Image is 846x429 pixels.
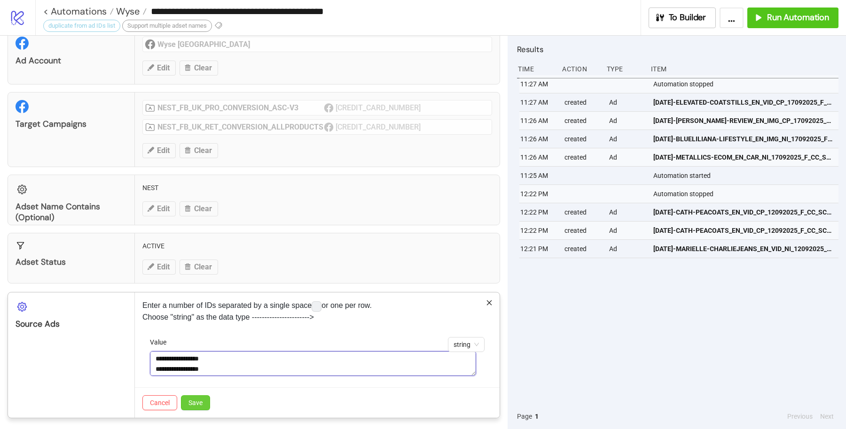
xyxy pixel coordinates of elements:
div: created [564,240,601,258]
button: Run Automation [747,8,838,28]
div: created [564,130,601,148]
div: Action [561,60,599,78]
a: [DATE]-BLUELILIANA-LIFESTYLE_EN_IMG_NI_17092025_F_CC_SC24_USP11_NEWSEASON [653,130,834,148]
button: Cancel [142,395,177,410]
button: ... [720,8,744,28]
div: 11:27 AM [519,75,557,93]
span: Run Automation [767,12,829,23]
div: Support multiple adset names [122,20,212,32]
span: string [454,337,479,352]
a: [DATE]-METALLICS-ECOM_EN_CAR_NI_17092025_F_CC_SC1_USP11_NEWSEASON [653,148,834,166]
div: duplicate from ad IDs list [43,20,120,32]
div: created [564,222,601,239]
button: Next [817,411,837,421]
div: created [564,203,601,221]
div: 11:26 AM [519,130,557,148]
div: Time [517,60,555,78]
div: Ad [608,222,646,239]
div: 11:26 AM [519,148,557,166]
div: Ad [608,203,646,221]
a: [DATE]-CATH-PEACOATS_EN_VID_CP_12092025_F_CC_SC24_USP14_NEWSEASON [653,203,834,221]
button: Save [181,395,210,410]
div: 11:26 AM [519,112,557,130]
span: [DATE]-ELEVATED-COATSTILLS_EN_VID_CP_17092025_F_CC_SC17_USP10_NEWSEASON [653,97,834,107]
div: Ad [608,240,646,258]
div: Automation stopped [652,75,841,93]
div: Type [606,60,643,78]
span: Cancel [150,399,170,406]
div: Source Ads [16,319,127,329]
a: < Automations [43,7,114,16]
span: close [486,299,493,306]
div: Ad [608,93,646,111]
span: [DATE]-CATH-PEACOATS_EN_VID_CP_12092025_F_CC_SC24_USP14_NEWSEASON [653,225,834,236]
textarea: Value [150,351,476,376]
div: Automation started [652,167,841,184]
div: 12:21 PM [519,240,557,258]
div: created [564,93,601,111]
div: 11:25 AM [519,167,557,184]
div: 12:22 PM [519,185,557,203]
label: Value [150,337,172,347]
button: 1 [532,411,541,421]
button: Previous [784,411,815,421]
span: To Builder [669,12,706,23]
span: [DATE]-METALLICS-ECOM_EN_CAR_NI_17092025_F_CC_SC1_USP11_NEWSEASON [653,152,834,162]
span: [DATE]-BLUELILIANA-LIFESTYLE_EN_IMG_NI_17092025_F_CC_SC24_USP11_NEWSEASON [653,134,834,144]
div: created [564,148,601,166]
div: Ad [608,112,646,130]
div: 12:22 PM [519,203,557,221]
a: [DATE]-CATH-PEACOATS_EN_VID_CP_12092025_F_CC_SC24_USP14_NEWSEASON [653,222,834,239]
span: Page [517,411,532,421]
div: 12:22 PM [519,222,557,239]
div: Automation stopped [652,185,841,203]
span: Save [188,399,203,406]
div: Ad [608,148,646,166]
div: Item [650,60,838,78]
h2: Results [517,43,838,55]
span: Wyse [114,5,140,17]
div: Ad [608,130,646,148]
div: created [564,112,601,130]
button: To Builder [649,8,716,28]
a: [DATE]-ELEVATED-COATSTILLS_EN_VID_CP_17092025_F_CC_SC17_USP10_NEWSEASON [653,93,834,111]
a: Wyse [114,7,147,16]
a: [DATE]-MARIELLE-CHARLIEJEANS_EN_VID_NI_12092025_F_CC_SC7_USP4_NEWSEASON [653,240,834,258]
div: 11:27 AM [519,93,557,111]
p: Enter a number of IDs separated by a single space or one per row. Choose "string" as the data typ... [142,300,492,322]
span: [DATE]-MARIELLE-CHARLIEJEANS_EN_VID_NI_12092025_F_CC_SC7_USP4_NEWSEASON [653,244,834,254]
span: [DATE]-[PERSON_NAME]-REVIEW_EN_IMG_CP_17092025_F_CC_SC9_USP7_NEWSEASON [653,115,834,126]
span: [DATE]-CATH-PEACOATS_EN_VID_CP_12092025_F_CC_SC24_USP14_NEWSEASON [653,207,834,217]
a: [DATE]-[PERSON_NAME]-REVIEW_EN_IMG_CP_17092025_F_CC_SC9_USP7_NEWSEASON [653,112,834,130]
